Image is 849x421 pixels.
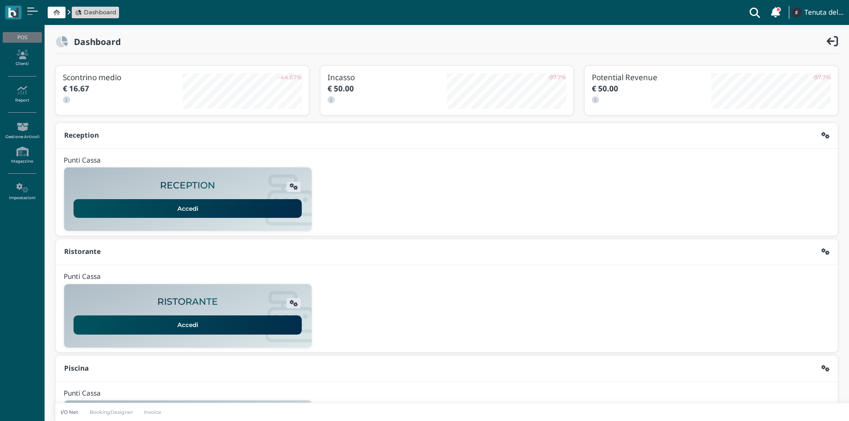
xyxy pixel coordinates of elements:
[157,297,218,307] h2: RISTORANTE
[74,315,302,334] a: Accedi
[64,364,89,373] b: Piscina
[64,247,101,256] b: Ristorante
[68,37,121,46] h2: Dashboard
[592,73,711,82] h3: Potential Revenue
[63,83,89,94] b: € 16.67
[3,82,41,106] a: Report
[64,131,99,140] b: Reception
[64,390,101,397] h4: Punti Cassa
[64,273,101,281] h4: Punti Cassa
[61,409,78,416] p: I/O Net
[84,409,139,416] a: BookingDesigner
[328,83,354,94] b: € 50.00
[786,393,841,413] iframe: Help widget launcher
[3,119,41,143] a: Gestione Articoli
[84,8,116,16] span: Dashboard
[3,143,41,168] a: Magazzino
[328,73,447,82] h3: Incasso
[3,32,41,43] div: POS
[64,157,101,164] h4: Punti Cassa
[790,2,844,23] a: ... Tenuta del Barco
[160,180,215,191] h2: RECEPTION
[75,8,116,16] a: Dashboard
[804,9,844,16] h4: Tenuta del Barco
[592,83,618,94] b: € 50.00
[139,409,168,416] a: Invoice
[3,46,41,70] a: Clienti
[8,8,18,18] img: logo
[63,73,182,82] h3: Scontrino medio
[74,199,302,218] a: Accedi
[3,180,41,204] a: Impostazioni
[792,8,801,17] img: ...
